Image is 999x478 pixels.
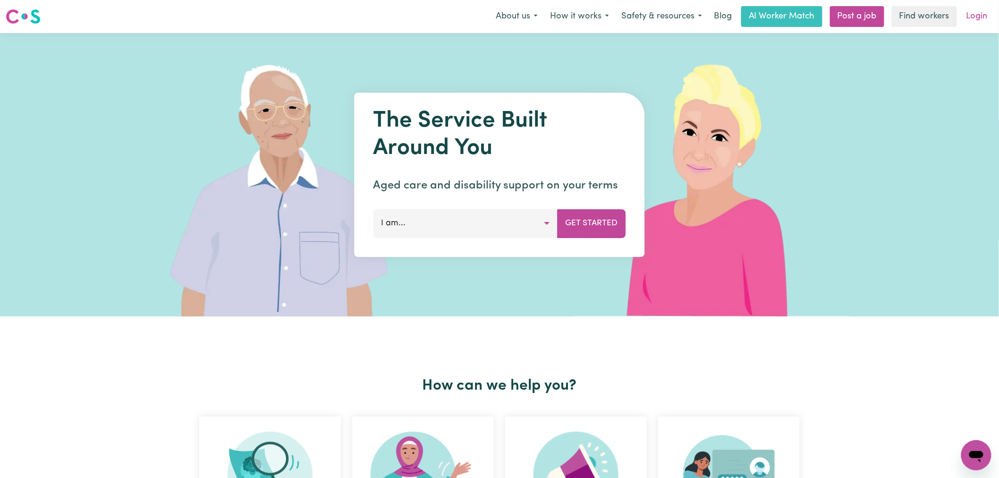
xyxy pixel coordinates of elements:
a: Find workers [892,6,957,27]
a: Login [961,6,993,27]
button: How it works [544,7,615,26]
h2: How can we help you? [194,377,805,395]
p: Aged care and disability support on your terms [373,177,626,194]
button: I am... [373,209,558,238]
img: Careseekers logo [6,8,41,25]
button: About us [490,7,544,26]
h1: The Service Built Around You [373,108,626,162]
button: Get Started [558,209,626,238]
a: Careseekers logo [6,6,41,27]
iframe: Button to launch messaging window [961,440,991,470]
a: Post a job [830,6,884,27]
a: Blog [708,6,737,27]
button: Safety & resources [615,7,708,26]
a: AI Worker Match [741,6,822,27]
